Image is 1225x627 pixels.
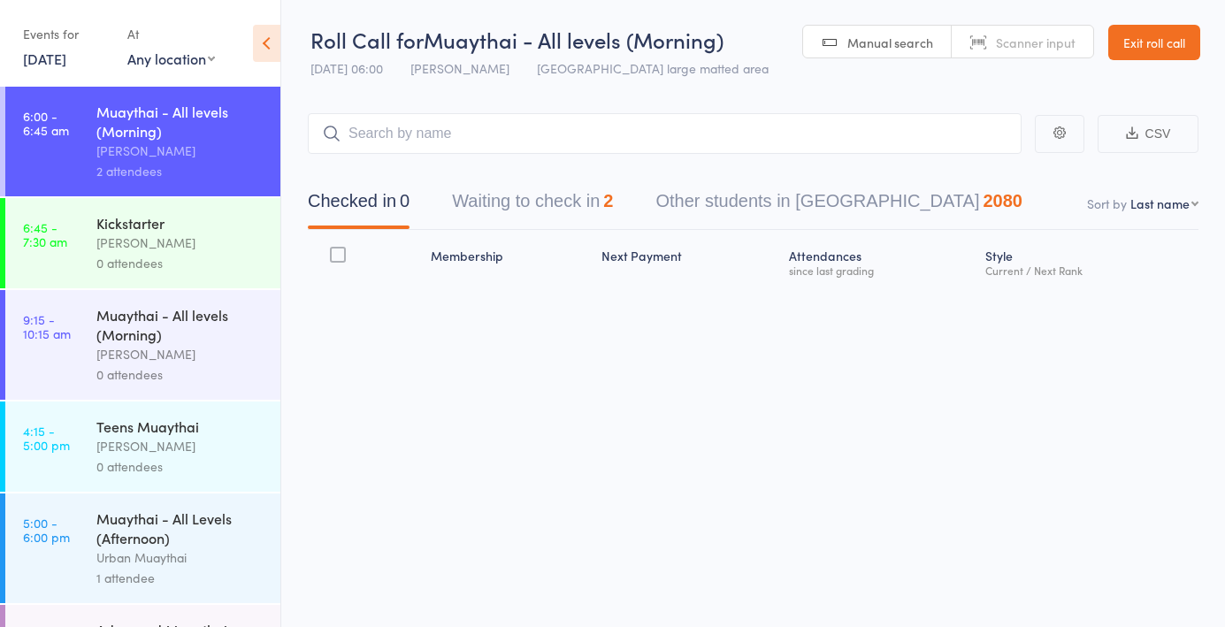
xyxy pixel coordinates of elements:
div: Current / Next Rank [985,264,1191,276]
a: 4:15 -5:00 pmTeens Muaythai[PERSON_NAME]0 attendees [5,401,280,492]
button: Checked in0 [308,182,410,229]
div: Kickstarter [96,213,265,233]
div: Last name [1130,195,1190,212]
div: Events for [23,19,110,49]
div: Next Payment [594,238,782,285]
button: Other students in [GEOGRAPHIC_DATA]2080 [655,182,1022,229]
time: 4:15 - 5:00 pm [23,424,70,452]
button: CSV [1098,115,1198,153]
input: Search by name [308,113,1022,154]
div: Style [978,238,1198,285]
a: 9:15 -10:15 amMuaythai - All levels (Morning)[PERSON_NAME]0 attendees [5,290,280,400]
div: Urban Muaythai [96,547,265,568]
div: 0 attendees [96,456,265,477]
button: Waiting to check in2 [452,182,613,229]
div: Any location [127,49,215,68]
span: Roll Call for [310,25,424,54]
time: 6:00 - 6:45 am [23,109,69,137]
time: 5:00 - 6:00 pm [23,516,70,544]
div: Muaythai - All levels (Morning) [96,305,265,344]
div: 0 attendees [96,253,265,273]
label: Sort by [1087,195,1127,212]
div: 2 [603,191,613,210]
div: At [127,19,215,49]
div: 0 attendees [96,364,265,385]
a: Exit roll call [1108,25,1200,60]
div: 2 attendees [96,161,265,181]
div: 1 attendee [96,568,265,588]
div: since last grading [789,264,971,276]
span: Manual search [847,34,933,51]
span: Muaythai - All levels (Morning) [424,25,724,54]
div: [PERSON_NAME] [96,344,265,364]
div: Muaythai - All Levels (Afternoon) [96,508,265,547]
div: [PERSON_NAME] [96,141,265,161]
div: 2080 [983,191,1022,210]
span: [DATE] 06:00 [310,59,383,77]
time: 6:45 - 7:30 am [23,220,67,249]
div: Teens Muaythai [96,417,265,436]
div: 0 [400,191,410,210]
a: 5:00 -6:00 pmMuaythai - All Levels (Afternoon)Urban Muaythai1 attendee [5,493,280,603]
div: Atten­dances [782,238,978,285]
div: Membership [424,238,595,285]
div: [PERSON_NAME] [96,436,265,456]
span: [PERSON_NAME] [410,59,509,77]
span: [GEOGRAPHIC_DATA] large matted area [537,59,769,77]
span: Scanner input [996,34,1076,51]
time: 9:15 - 10:15 am [23,312,71,340]
div: [PERSON_NAME] [96,233,265,253]
a: 6:00 -6:45 amMuaythai - All levels (Morning)[PERSON_NAME]2 attendees [5,87,280,196]
div: Muaythai - All levels (Morning) [96,102,265,141]
a: 6:45 -7:30 amKickstarter[PERSON_NAME]0 attendees [5,198,280,288]
a: [DATE] [23,49,66,68]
